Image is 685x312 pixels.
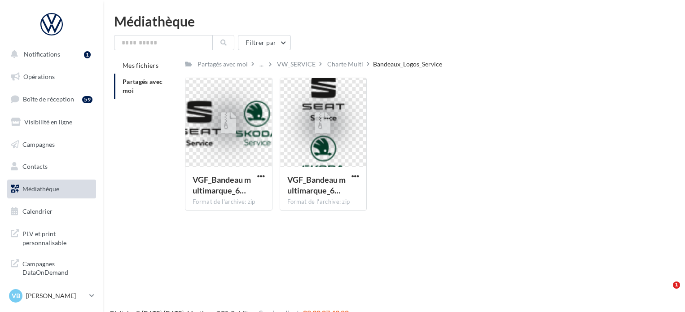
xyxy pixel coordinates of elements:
[24,50,60,58] span: Notifications
[22,185,59,193] span: Médiathèque
[5,202,98,221] a: Calendrier
[5,157,98,176] a: Contacts
[24,118,72,126] span: Visibilité en ligne
[23,95,74,103] span: Boîte de réception
[5,224,98,250] a: PLV et print personnalisable
[287,175,346,195] span: VGF_Bandeau multimarque_6 marques_Vertical
[673,281,680,289] span: 1
[193,198,265,206] div: Format de l'archive: zip
[7,287,96,304] a: VB [PERSON_NAME]
[373,60,442,69] div: Bandeaux_Logos_Service
[23,73,55,80] span: Opérations
[5,45,94,64] button: Notifications 1
[123,62,158,69] span: Mes fichiers
[22,228,92,247] span: PLV et print personnalisable
[654,281,676,303] iframe: Intercom live chat
[123,78,163,94] span: Partagés avec moi
[198,60,248,69] div: Partagés avec moi
[327,60,363,69] div: Charte Multi
[22,163,48,170] span: Contacts
[84,51,91,58] div: 1
[12,291,20,300] span: VB
[5,89,98,109] a: Boîte de réception59
[193,175,251,195] span: VGF_Bandeau multimarque_6 marques_Horizontal
[5,135,98,154] a: Campagnes
[5,67,98,86] a: Opérations
[114,14,674,28] div: Médiathèque
[5,180,98,198] a: Médiathèque
[22,258,92,277] span: Campagnes DataOnDemand
[22,140,55,148] span: Campagnes
[22,207,53,215] span: Calendrier
[26,291,86,300] p: [PERSON_NAME]
[5,113,98,132] a: Visibilité en ligne
[277,60,316,69] div: VW_SERVICE
[82,96,92,103] div: 59
[287,198,360,206] div: Format de l'archive: zip
[238,35,291,50] button: Filtrer par
[5,254,98,281] a: Campagnes DataOnDemand
[258,58,265,70] div: ...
